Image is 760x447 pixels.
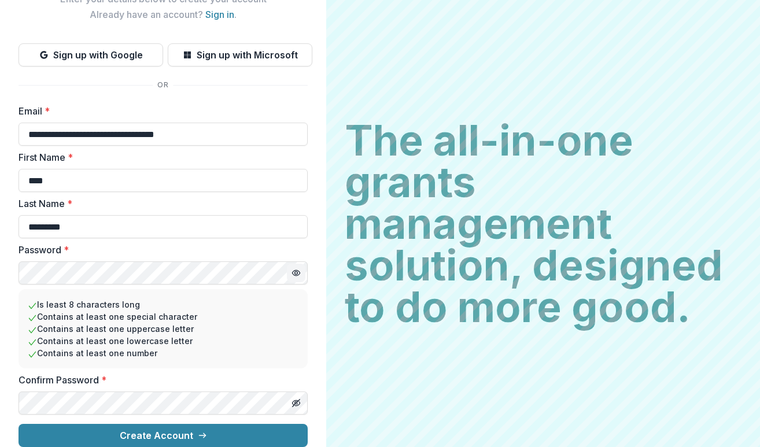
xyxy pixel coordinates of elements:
label: Confirm Password [19,373,301,387]
li: Contains at least one special character [28,311,298,323]
button: Sign up with Microsoft [168,43,312,67]
button: Toggle password visibility [287,394,305,412]
li: Contains at least one number [28,347,298,359]
h2: Already have an account? . [19,9,308,20]
li: Contains at least one uppercase letter [28,323,298,335]
button: Toggle password visibility [287,264,305,282]
label: Last Name [19,197,301,210]
label: Password [19,243,301,257]
button: Sign up with Google [19,43,163,67]
li: Contains at least one lowercase letter [28,335,298,347]
a: Sign in [205,9,234,20]
li: Is least 8 characters long [28,298,298,311]
label: Email [19,104,301,118]
button: Create Account [19,424,308,447]
label: First Name [19,150,301,164]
